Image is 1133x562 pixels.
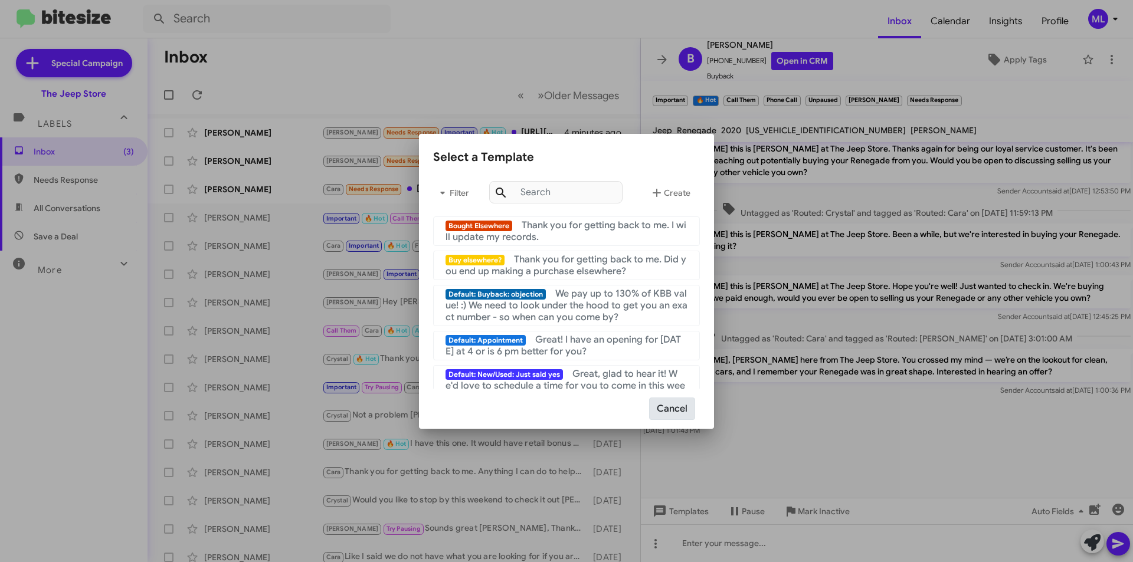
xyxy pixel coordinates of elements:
span: Filter [433,182,471,203]
button: Create [640,179,700,207]
span: Default: New/Used: Just said yes [446,369,563,380]
span: Default: Buyback: objection [446,289,546,300]
span: Default: Appointment [446,335,526,346]
span: We pay up to 130% of KBB value! :) We need to look under the hood to get you an exact number - so... [446,288,687,323]
span: Great! I have an opening for [DATE] at 4 or is 6 pm better for you? [446,334,681,357]
button: Cancel [649,397,695,420]
button: Filter [433,179,471,207]
span: Buy elsewhere? [446,255,505,265]
span: Thank you for getting back to me. Did you end up making a purchase elsewhere? [446,254,686,277]
input: Search [489,181,623,203]
span: Bought Elsewhere [446,221,512,231]
span: Thank you for getting back to me. I will update my records. [446,219,686,243]
div: Select a Template [433,148,700,167]
span: Create [650,182,690,203]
